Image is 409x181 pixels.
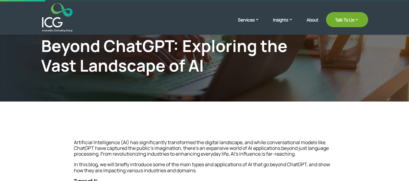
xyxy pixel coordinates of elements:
div: Beyond ChatGPT: Exploring the Vast Landscape of AI [41,36,293,75]
a: Talk To Us [326,12,368,27]
a: Insights [273,17,299,32]
img: ICG [42,3,73,32]
a: About [307,18,318,32]
a: Services [238,17,266,32]
iframe: Chat Widget [379,152,409,181]
p: In this blog, we will briefly introduce some of the main types and applications of AI that go bey... [74,162,335,178]
p: Artificial Intelligence (AI) has significantly transformed the digital landscape, and while conve... [74,140,335,162]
